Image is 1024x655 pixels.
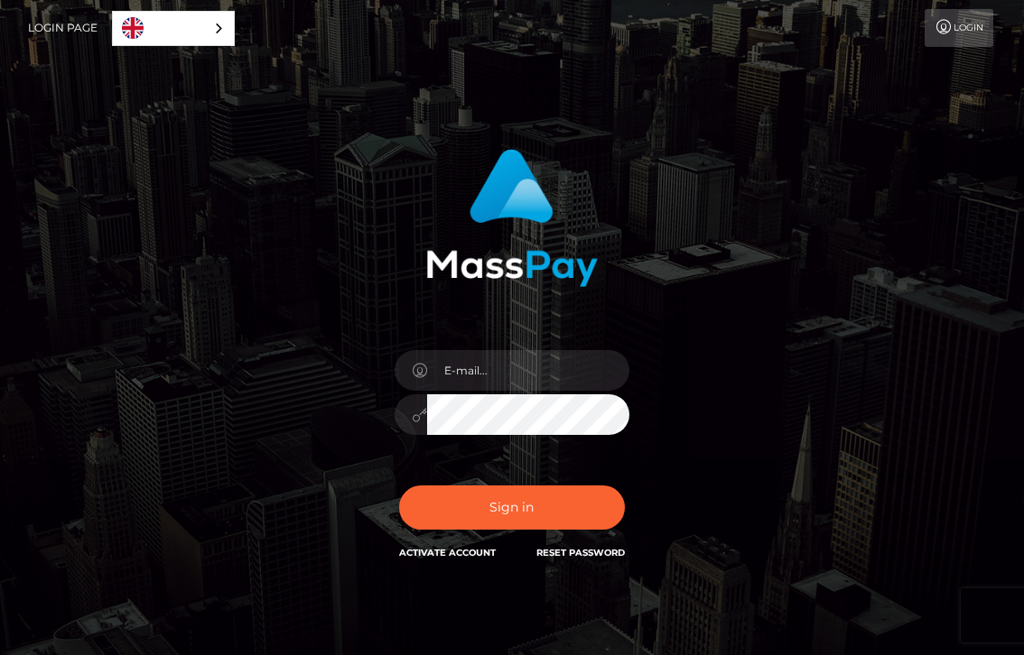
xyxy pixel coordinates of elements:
button: Sign in [399,485,625,530]
aside: Language selected: English [112,11,235,46]
a: English [113,12,234,45]
input: E-mail... [427,350,629,391]
a: Login Page [28,9,98,47]
a: Reset Password [536,547,625,558]
a: Activate Account [399,547,496,558]
a: Login [925,9,993,47]
img: MassPay Login [426,149,598,287]
div: Language [112,11,235,46]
